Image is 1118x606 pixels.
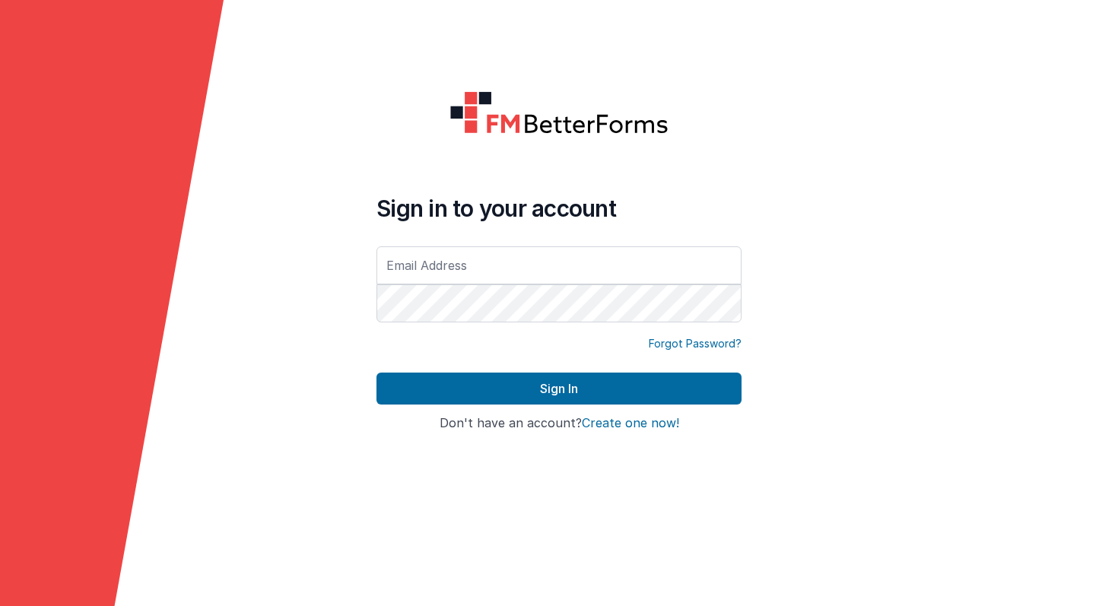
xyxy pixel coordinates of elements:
button: Create one now! [582,417,679,430]
a: Forgot Password? [649,336,742,351]
h4: Sign in to your account [376,195,742,222]
button: Sign In [376,373,742,405]
h4: Don't have an account? [376,417,742,430]
input: Email Address [376,246,742,284]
